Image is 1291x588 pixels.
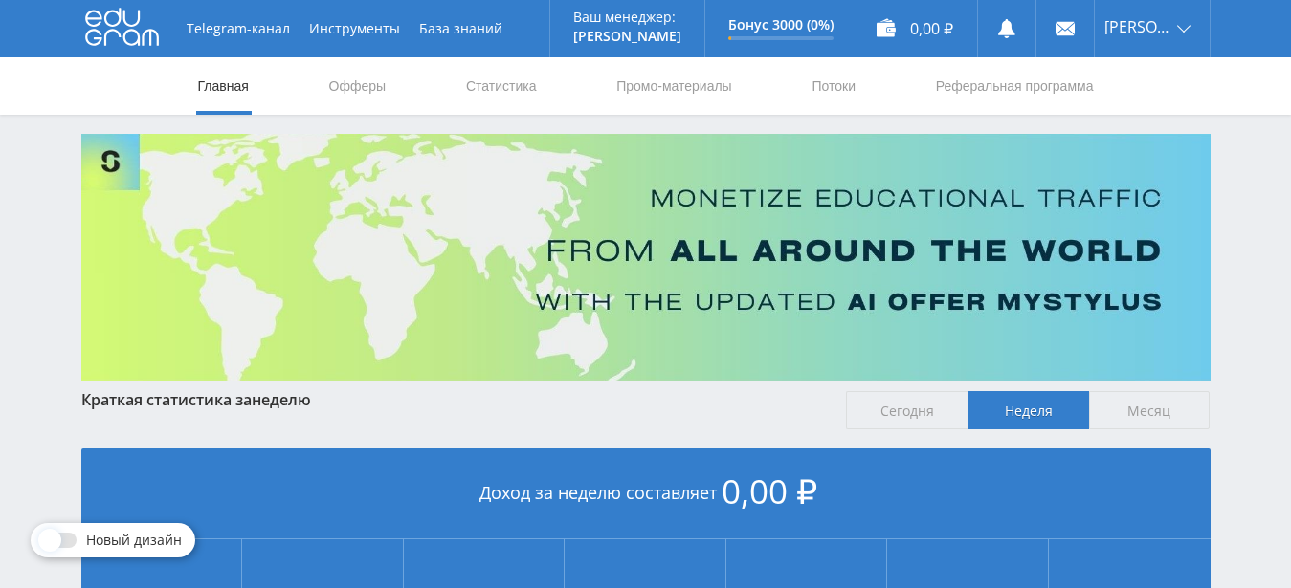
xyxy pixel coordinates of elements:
span: Новый дизайн [86,533,182,548]
span: Сегодня [846,391,968,429]
span: неделю [252,389,311,410]
span: Неделя [968,391,1089,429]
p: Бонус 3000 (0%) [728,17,834,33]
div: Краткая статистика за [81,391,828,408]
a: Статистика [464,57,539,115]
a: Офферы [327,57,389,115]
p: Ваш менеджер: [573,10,681,25]
a: Потоки [810,57,857,115]
span: Месяц [1089,391,1211,429]
p: [PERSON_NAME] [573,29,681,44]
span: 0,00 ₽ [722,468,817,513]
div: Доход за неделю составляет [81,448,1211,539]
a: Промо-материалы [614,57,733,115]
a: Реферальная программа [934,57,1096,115]
img: Banner [81,134,1211,381]
a: Главная [196,57,251,115]
span: [PERSON_NAME] [1104,19,1171,34]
